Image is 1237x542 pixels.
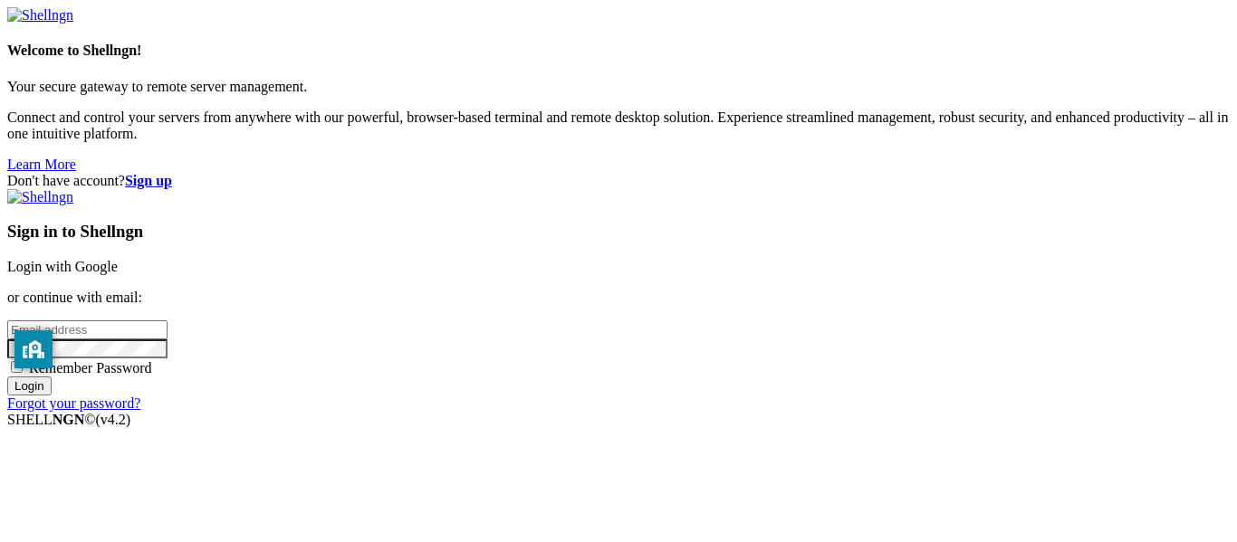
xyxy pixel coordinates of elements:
span: SHELL © [7,412,130,427]
div: Don't have account? [7,173,1230,189]
span: Remember Password [29,360,152,376]
p: or continue with email: [7,290,1230,306]
a: Learn More [7,157,76,172]
b: NGN [53,412,85,427]
img: Shellngn [7,189,73,205]
h4: Welcome to Shellngn! [7,43,1230,59]
a: Sign up [125,173,172,188]
a: Forgot your password? [7,395,140,411]
input: Remember Password [11,361,23,373]
button: privacy banner [14,330,53,368]
img: Shellngn [7,7,73,24]
span: 4.2.0 [96,412,131,427]
input: Login [7,376,52,395]
p: Your secure gateway to remote server management. [7,79,1230,95]
p: Connect and control your servers from anywhere with our powerful, browser-based terminal and remo... [7,109,1230,142]
h3: Sign in to Shellngn [7,222,1230,242]
a: Login with Google [7,259,118,274]
input: Email address [7,320,168,339]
